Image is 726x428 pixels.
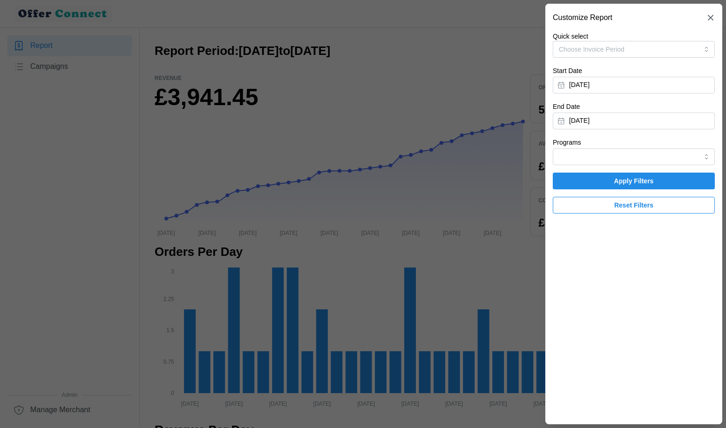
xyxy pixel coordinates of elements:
[553,77,715,94] button: [DATE]
[553,41,715,58] button: Choose Invoice Period
[553,32,715,41] p: Quick select
[553,173,715,189] button: Apply Filters
[559,46,624,53] span: Choose Invoice Period
[553,113,715,129] button: [DATE]
[553,197,715,214] button: Reset Filters
[553,138,581,148] label: Programs
[614,173,654,189] span: Apply Filters
[614,197,653,213] span: Reset Filters
[553,14,612,21] h2: Customize Report
[553,66,582,76] label: Start Date
[553,102,580,112] label: End Date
